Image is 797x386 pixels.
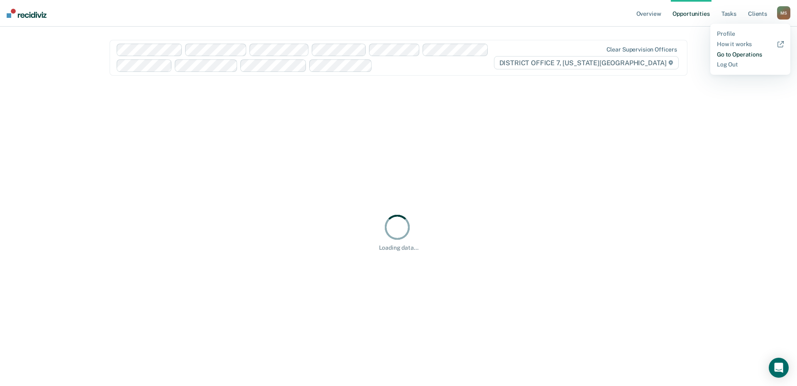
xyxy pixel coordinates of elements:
div: Clear supervision officers [606,46,677,53]
a: Profile [717,30,784,37]
button: MS [777,6,790,20]
div: Loading data... [379,244,418,251]
span: DISTRICT OFFICE 7, [US_STATE][GEOGRAPHIC_DATA] [494,56,679,69]
a: Log Out [717,61,784,68]
a: How it works [717,41,784,48]
div: M S [777,6,790,20]
img: Recidiviz [7,9,46,18]
div: Open Intercom Messenger [769,358,789,378]
a: Go to Operations [717,51,784,58]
